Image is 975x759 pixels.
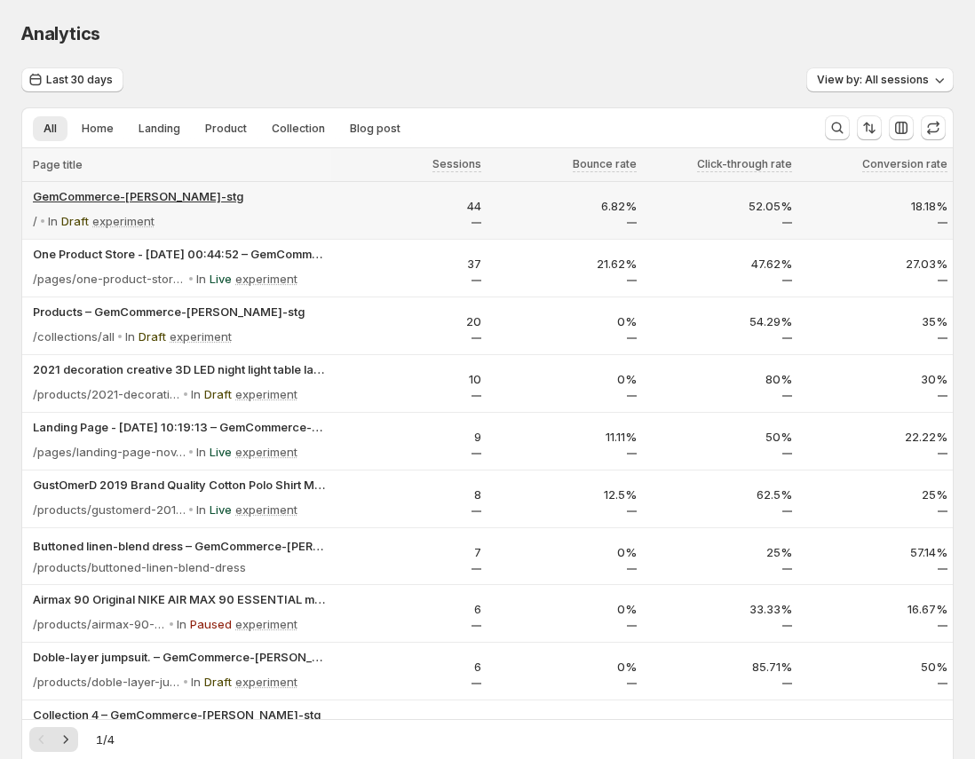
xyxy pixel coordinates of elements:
[92,212,155,230] p: experiment
[33,187,326,205] button: GemCommerce-[PERSON_NAME]-stg
[803,486,947,503] p: 25%
[53,727,78,752] button: Next
[210,501,232,518] p: Live
[235,443,297,461] p: experiment
[337,543,481,561] p: 7
[190,615,232,633] p: Paused
[33,615,166,633] p: /products/airmax-90-original-nike-air-max-90-essential-mens-running-shoes-sport-outdoor-sneakers-...
[337,658,481,676] p: 6
[647,658,792,676] p: 85.71%
[697,157,792,171] span: Click-through rate
[803,543,947,561] p: 57.14%
[33,501,186,518] p: /products/gustomerd-2019-brand-quality-cotton-polo-shirt-men-solid-slim-fit-short-sleeve-polos-me...
[817,73,929,87] span: View by: All sessions
[33,270,186,288] p: /pages/one-product-store-sep-7-00-44-52
[33,245,326,263] button: One Product Store - [DATE] 00:44:52 – GemCommerce-[PERSON_NAME]-stg
[272,122,325,136] span: Collection
[647,600,792,618] p: 33.33%
[204,673,232,691] p: Draft
[803,716,947,733] p: 20%
[46,73,113,87] span: Last 30 days
[33,385,180,403] p: /products/2021-decoration-creative-3d-led-night-light-table-lamp-children-bedroom-child-gift-home
[33,558,246,576] p: /products/buttoned-linen-blend-dress
[33,590,326,608] p: Airmax 90 Original NIKE AIR MAX 90 ESSENTIAL men's Running Shoes Sport – GemCommerce-[PERSON_NAME...
[196,501,206,518] p: In
[210,443,232,461] p: Live
[857,115,882,140] button: Sort the results
[33,673,180,691] p: /products/doble-layer-jumpsuit
[235,385,297,403] p: experiment
[573,157,637,171] span: Bounce rate
[492,543,637,561] p: 0%
[61,212,89,230] p: Draft
[33,648,326,666] button: Doble-layer jumpsuit. – GemCommerce-[PERSON_NAME]-stg
[196,443,206,461] p: In
[44,122,57,136] span: All
[647,255,792,273] p: 47.62%
[337,312,481,330] p: 20
[803,370,947,388] p: 30%
[647,716,792,733] p: 40%
[139,122,180,136] span: Landing
[139,328,166,345] p: Draft
[432,157,481,171] span: Sessions
[803,197,947,215] p: 18.18%
[235,673,297,691] p: experiment
[492,600,637,618] p: 0%
[647,428,792,446] p: 50%
[803,600,947,618] p: 16.67%
[33,443,186,461] p: /pages/landing-page-nov-29-10-19-13
[647,312,792,330] p: 54.29%
[33,418,326,436] button: Landing Page - [DATE] 10:19:13 – GemCommerce-[PERSON_NAME]-stg
[492,370,637,388] p: 0%
[191,385,201,403] p: In
[191,673,201,691] p: In
[235,501,297,518] p: experiment
[21,23,100,44] span: Analytics
[33,158,83,172] span: Page title
[96,731,115,748] span: 1 / 4
[33,360,326,378] button: 2021 decoration creative 3D LED night light table lamp children bedroo – GemCommerce-[PERSON_NAME...
[337,486,481,503] p: 8
[825,115,850,140] button: Search and filter results
[170,328,232,345] p: experiment
[177,615,186,633] p: In
[196,270,206,288] p: In
[48,212,58,230] p: In
[803,658,947,676] p: 50%
[235,270,297,288] p: experiment
[647,197,792,215] p: 52.05%
[647,543,792,561] p: 25%
[33,212,37,230] p: /
[82,122,114,136] span: Home
[33,537,326,555] button: Buttoned linen-blend dress – GemCommerce-[PERSON_NAME]-stg
[647,486,792,503] p: 62.5%
[210,270,232,288] p: Live
[337,370,481,388] p: 10
[33,706,326,723] button: Collection 4 – GemCommerce-[PERSON_NAME]-stg
[492,428,637,446] p: 11.11%
[492,658,637,676] p: 0%
[803,255,947,273] p: 27.03%
[337,197,481,215] p: 44
[33,476,326,494] button: GustOmerD 2019 Brand Quality Cotton Polo Shirt Men Solid Slim Fit Shor – GemCommerce-[PERSON_NAME...
[21,67,123,92] button: Last 30 days
[337,716,481,733] p: 5
[806,67,954,92] button: View by: All sessions
[492,716,637,733] p: 20%
[803,312,947,330] p: 35%
[125,328,135,345] p: In
[492,197,637,215] p: 6.82%
[492,486,637,503] p: 12.5%
[803,428,947,446] p: 22.22%
[33,303,326,320] button: Products – GemCommerce-[PERSON_NAME]-stg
